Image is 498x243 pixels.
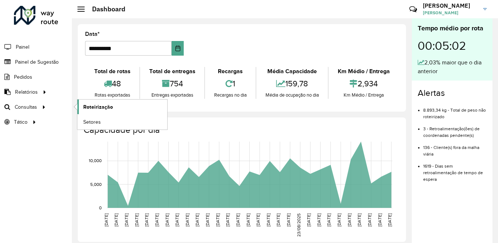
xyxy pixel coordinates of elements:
[235,213,240,227] text: [DATE]
[15,58,59,66] span: Painel de Sugestão
[423,139,487,157] li: 136 - Cliente(s) fora da malha viária
[330,76,397,91] div: 2,934
[15,88,38,96] span: Relatórios
[266,213,271,227] text: [DATE]
[165,213,169,227] text: [DATE]
[90,182,102,187] text: 5,000
[84,125,399,135] h4: Capacidade por dia
[316,213,321,227] text: [DATE]
[205,213,210,227] text: [DATE]
[258,91,326,99] div: Média de ocupação no dia
[77,100,167,114] a: Roteirização
[85,30,100,38] label: Data
[142,67,202,76] div: Total de entregas
[418,88,487,98] h4: Alertas
[405,1,421,17] a: Contato Rápido
[215,213,220,227] text: [DATE]
[14,118,28,126] span: Tático
[154,213,159,227] text: [DATE]
[175,213,179,227] text: [DATE]
[256,213,260,227] text: [DATE]
[423,120,487,139] li: 3 - Retroalimentação(ões) de coordenadas pendente(s)
[14,73,32,81] span: Pedidos
[142,91,202,99] div: Entregas exportadas
[185,213,190,227] text: [DATE]
[418,23,487,33] div: Tempo médio por rota
[418,58,487,76] div: 2,03% maior que o dia anterior
[306,213,311,227] text: [DATE]
[423,101,487,120] li: 8.893,34 kg - Total de peso não roteirizado
[258,67,326,76] div: Média Capacidade
[144,213,149,227] text: [DATE]
[77,115,167,129] a: Setores
[134,213,139,227] text: [DATE]
[87,91,138,99] div: Rotas exportadas
[207,67,254,76] div: Recargas
[246,213,250,227] text: [DATE]
[387,213,392,227] text: [DATE]
[207,76,254,91] div: 1
[15,103,37,111] span: Consultas
[87,76,138,91] div: 48
[258,76,326,91] div: 159,78
[85,5,125,13] h2: Dashboard
[142,76,202,91] div: 754
[172,41,184,56] button: Choose Date
[83,118,101,126] span: Setores
[367,213,372,227] text: [DATE]
[423,2,478,9] h3: [PERSON_NAME]
[423,157,487,183] li: 1619 - Dias sem retroalimentação de tempo de espera
[16,43,29,51] span: Painel
[330,67,397,76] div: Km Médio / Entrega
[347,213,352,227] text: [DATE]
[104,213,109,227] text: [DATE]
[89,158,102,163] text: 10,000
[99,205,102,210] text: 0
[418,33,487,58] div: 00:05:02
[423,10,478,16] span: [PERSON_NAME]
[357,213,362,227] text: [DATE]
[114,213,118,227] text: [DATE]
[195,213,199,227] text: [DATE]
[326,213,331,227] text: [DATE]
[337,213,341,227] text: [DATE]
[276,213,281,227] text: [DATE]
[124,213,129,227] text: [DATE]
[83,103,113,111] span: Roteirização
[87,67,138,76] div: Total de rotas
[377,213,382,227] text: [DATE]
[296,213,301,237] text: 23/08/2025
[330,91,397,99] div: Km Médio / Entrega
[225,213,230,227] text: [DATE]
[207,91,254,99] div: Recargas no dia
[286,213,291,227] text: [DATE]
